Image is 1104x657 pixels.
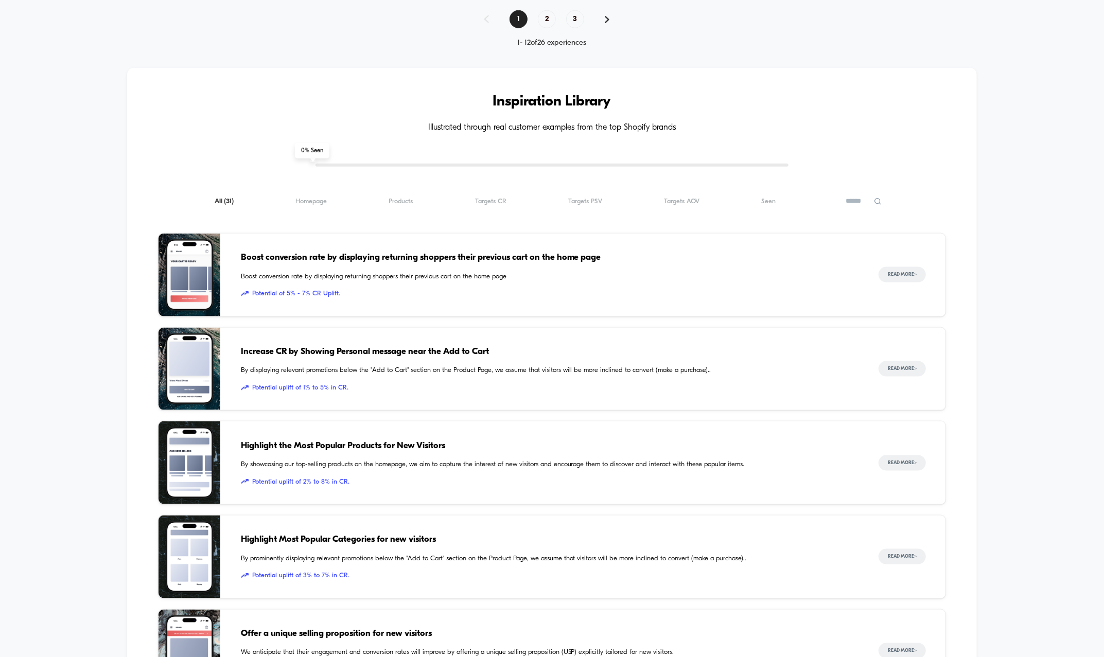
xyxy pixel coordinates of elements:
span: Homepage [295,198,327,205]
span: Seen [762,198,776,205]
span: Products [389,198,413,205]
span: Targets CR [475,198,506,205]
span: By showcasing our top-selling products on the homepage, we aim to capture the interest of new vis... [241,459,858,470]
span: Highlight Most Popular Categories for new visitors [241,533,858,546]
span: 0 % Seen [295,143,329,158]
img: By showcasing our top-selling products on the homepage, we aim to capture the interest of new vis... [159,421,220,504]
img: By displaying relevant promotions below the "Add to Cart" section on the Product Page, we assume ... [159,328,220,411]
span: Boost conversion rate by displaying returning shoppers their previous cart on the home page [241,251,858,264]
span: Potential of 5% - 7% CR Uplift. [241,289,858,299]
span: ( 31 ) [224,198,234,205]
img: By prominently displaying relevant promotions below the "Add to Cart" section on the Product Page... [159,516,220,598]
span: By prominently displaying relevant promotions below the "Add to Cart" section on the Product Page... [241,554,858,564]
span: Targets PSV [568,198,602,205]
span: Boost conversion rate by displaying returning shoppers their previous cart on the home page [241,272,858,282]
button: Read More> [879,361,926,377]
span: Offer a unique selling proposition for new visitors [241,627,858,641]
span: All [215,198,234,205]
img: pagination forward [605,16,609,23]
button: Read More> [879,267,926,282]
button: Read More> [879,549,926,564]
span: 2 [538,10,556,28]
span: Increase CR by Showing Personal message near the Add to Cart [241,345,858,359]
span: Targets AOV [664,198,699,205]
div: 1 - 12 of 26 experiences [474,39,630,47]
button: Read More> [879,455,926,471]
h3: Inspiration Library [158,94,947,110]
span: Highlight the Most Popular Products for New Visitors [241,439,858,453]
span: Potential uplift of 1% to 5% in CR. [241,383,858,393]
span: By displaying relevant promotions below the "Add to Cart" section on the Product Page, we assume ... [241,365,858,376]
img: Boost conversion rate by displaying returning shoppers their previous cart on the home page [159,234,220,316]
span: 1 [510,10,528,28]
span: Potential uplift of 3% to 7% in CR. [241,571,858,581]
span: 3 [566,10,584,28]
span: Potential uplift of 2% to 8% in CR. [241,477,858,487]
h4: Illustrated through real customer examples from the top Shopify brands [158,123,947,133]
